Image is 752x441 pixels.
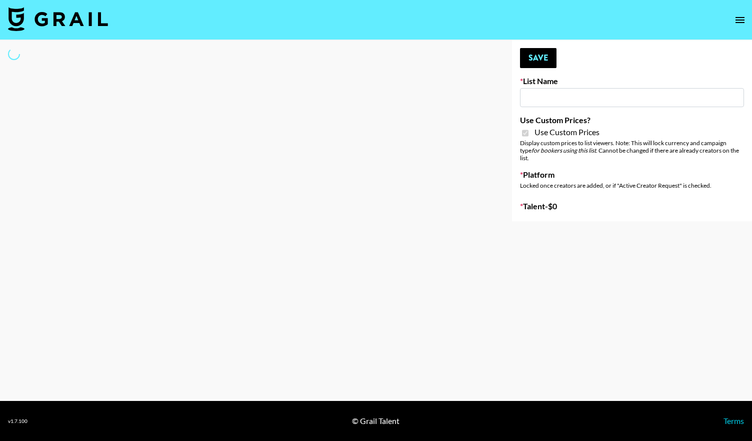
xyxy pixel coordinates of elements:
[520,170,744,180] label: Platform
[730,10,750,30] button: open drawer
[723,416,744,425] a: Terms
[520,139,744,162] div: Display custom prices to list viewers. Note: This will lock currency and campaign type . Cannot b...
[8,418,27,424] div: v 1.7.100
[520,76,744,86] label: List Name
[520,115,744,125] label: Use Custom Prices?
[534,127,599,137] span: Use Custom Prices
[520,201,744,211] label: Talent - $ 0
[520,182,744,189] div: Locked once creators are added, or if "Active Creator Request" is checked.
[352,416,399,426] div: © Grail Talent
[8,7,108,31] img: Grail Talent
[520,48,556,68] button: Save
[531,147,596,154] em: for bookers using this list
